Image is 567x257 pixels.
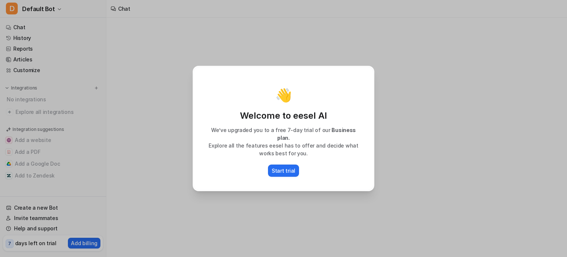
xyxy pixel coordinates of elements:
[275,88,292,102] p: 👋
[201,142,366,157] p: Explore all the features eesel has to offer and decide what works best for you.
[268,165,299,177] button: Start trial
[272,167,295,175] p: Start trial
[201,126,366,142] p: We’ve upgraded you to a free 7-day trial of our
[201,110,366,122] p: Welcome to eesel AI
